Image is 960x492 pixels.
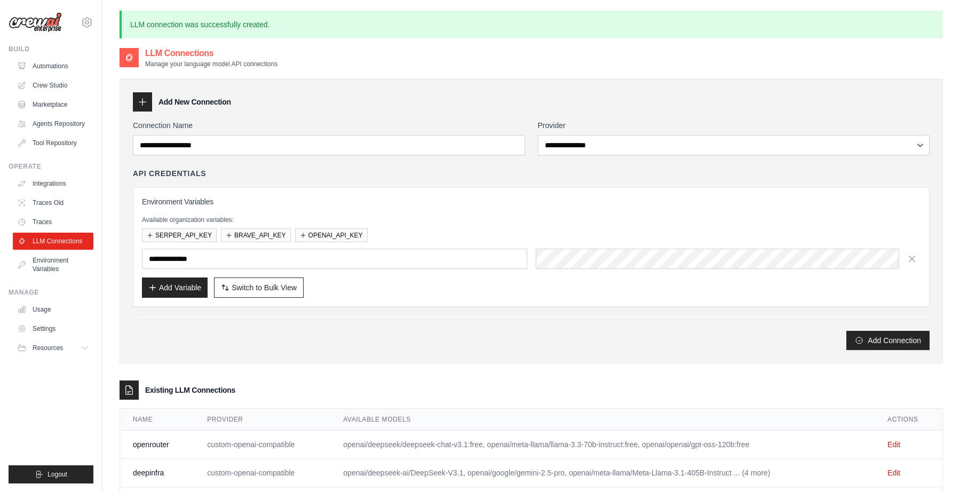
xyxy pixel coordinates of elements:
a: Environment Variables [13,252,93,277]
p: Manage your language model API connections [145,60,277,68]
td: openrouter [120,431,194,459]
button: OPENAI_API_KEY [295,228,368,242]
label: Provider [538,120,930,131]
a: Integrations [13,175,93,192]
a: Edit [887,440,900,449]
label: Connection Name [133,120,525,131]
td: openai/deepseek/deepseek-chat-v3.1:free, openai/meta-llama/llama-3.3-70b-instruct:free, openai/op... [330,431,875,459]
a: Traces Old [13,194,93,211]
span: Resources [33,344,63,352]
button: Add Variable [142,277,208,298]
td: deepinfra [120,459,194,487]
a: Crew Studio [13,77,93,94]
div: Manage [9,288,93,297]
a: Traces [13,213,93,231]
a: LLM Connections [13,233,93,250]
h2: LLM Connections [145,47,277,60]
th: Name [120,409,194,431]
h4: API Credentials [133,168,206,179]
td: custom-openai-compatible [194,431,330,459]
a: Settings [13,320,93,337]
a: Agents Repository [13,115,93,132]
a: Usage [13,301,93,318]
p: LLM connection was successfully created. [120,11,943,38]
p: Available organization variables: [142,216,921,224]
div: Build [9,45,93,53]
a: Tool Repository [13,134,93,152]
button: SERPER_API_KEY [142,228,217,242]
button: BRAVE_API_KEY [221,228,291,242]
td: openai/deepseek-ai/DeepSeek-V3.1, openai/google/gemini-2.5-pro, openai/meta-llama/Meta-Llama-3.1-... [330,459,875,487]
a: Marketplace [13,96,93,113]
h3: Add New Connection [158,97,231,107]
h3: Existing LLM Connections [145,385,235,395]
a: Automations [13,58,93,75]
button: Logout [9,465,93,483]
button: Add Connection [846,331,930,350]
td: custom-openai-compatible [194,459,330,487]
span: Switch to Bulk View [232,282,297,293]
button: Switch to Bulk View [214,277,304,298]
th: Available Models [330,409,875,431]
div: Operate [9,162,93,171]
span: Logout [47,470,67,479]
a: Edit [887,469,900,477]
h3: Environment Variables [142,196,921,207]
img: Logo [9,12,62,33]
th: Actions [875,409,942,431]
th: Provider [194,409,330,431]
button: Resources [13,339,93,356]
